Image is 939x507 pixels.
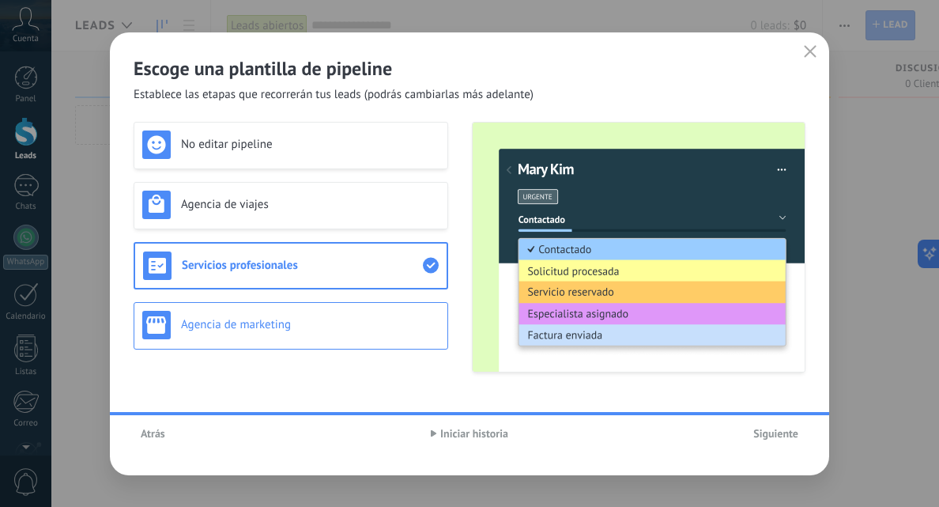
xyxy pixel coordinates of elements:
[134,87,534,103] span: Establece las etapas que recorrerán tus leads (podrás cambiarlas más adelante)
[181,137,439,152] h3: No editar pipeline
[424,422,515,445] button: Iniciar historia
[134,56,805,81] h2: Escoge una plantilla de pipeline
[746,422,805,445] button: Siguiente
[182,258,423,273] h3: Servicios profesionales
[181,197,439,212] h3: Agencia de viajes
[141,428,165,439] span: Atrás
[134,422,172,445] button: Atrás
[440,428,508,439] span: Iniciar historia
[181,317,439,332] h3: Agencia de marketing
[753,428,798,439] span: Siguiente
